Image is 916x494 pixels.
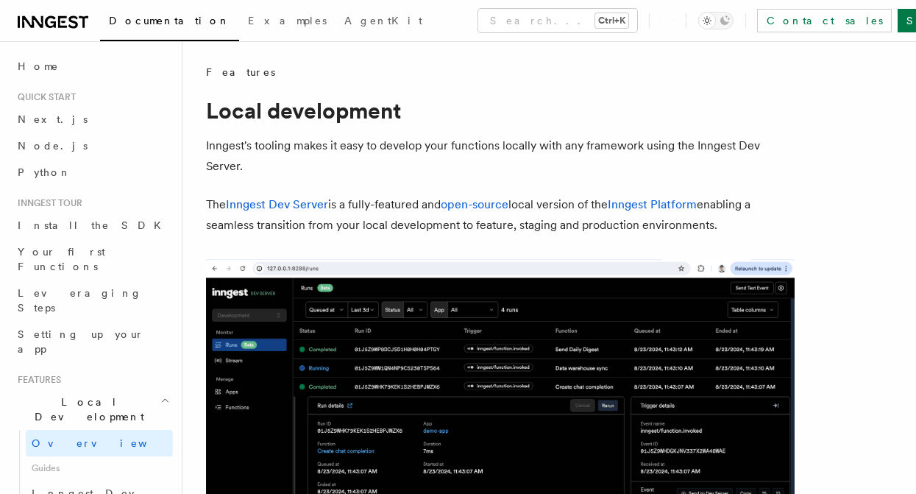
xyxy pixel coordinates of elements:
span: Local Development [12,395,160,424]
p: Inngest's tooling makes it easy to develop your functions locally with any framework using the In... [206,135,795,177]
a: Python [12,159,173,186]
a: Leveraging Steps [12,280,173,321]
span: Home [18,59,59,74]
span: Quick start [12,91,76,103]
span: Overview [32,437,183,449]
a: Examples [239,4,335,40]
a: Your first Functions [12,239,173,280]
a: Inngest Platform [608,197,697,211]
a: AgentKit [335,4,431,40]
span: AgentKit [344,15,422,27]
button: Local Development [12,389,173,430]
a: Inngest Dev Server [226,197,328,211]
span: Guides [26,456,173,480]
a: Contact sales [757,9,892,32]
span: Features [206,65,275,80]
span: Setting up your app [18,328,144,355]
button: Search...Ctrl+K [478,9,637,32]
a: Documentation [100,4,239,41]
kbd: Ctrl+K [595,13,628,28]
span: Examples [248,15,327,27]
span: Leveraging Steps [18,287,142,314]
a: open-source [441,197,508,211]
span: Install the SDK [18,219,170,231]
a: Setting up your app [12,321,173,362]
span: Python [18,166,71,178]
a: Next.js [12,106,173,133]
a: Node.js [12,133,173,159]
a: Install the SDK [12,212,173,239]
span: Next.js [18,113,88,125]
span: Your first Functions [18,246,105,272]
p: The is a fully-featured and local version of the enabling a seamless transition from your local d... [206,194,795,236]
a: Home [12,53,173,80]
span: Inngest tour [12,197,82,209]
span: Documentation [109,15,230,27]
h1: Local development [206,97,795,124]
button: Toggle dark mode [698,12,734,29]
a: Overview [26,430,173,456]
span: Features [12,374,61,386]
span: Node.js [18,140,88,152]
